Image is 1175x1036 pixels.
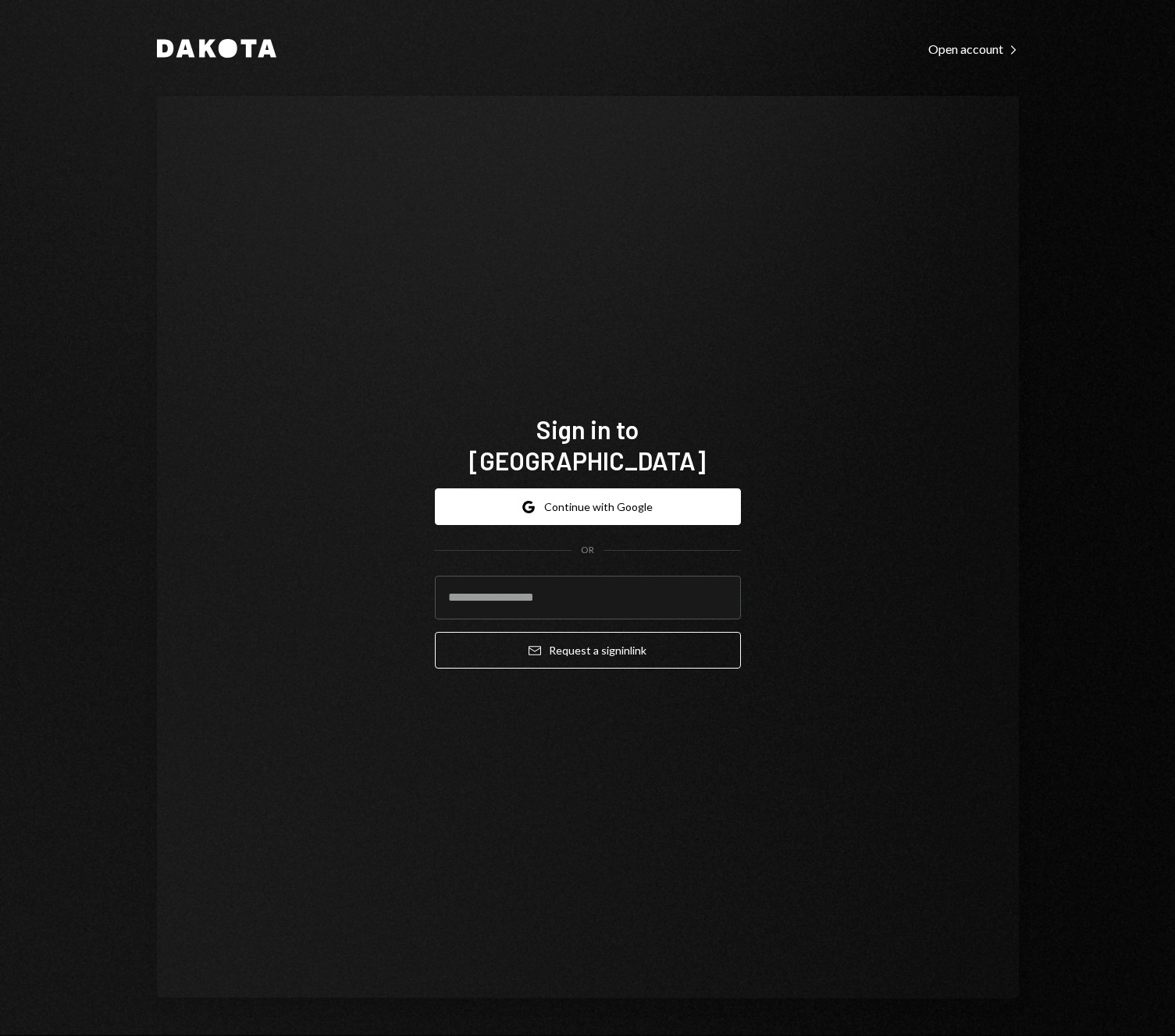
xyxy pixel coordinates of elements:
div: Open account [928,41,1019,57]
button: Request a signinlink [435,632,741,669]
button: Continue with Google [435,488,741,525]
a: Open account [928,40,1019,57]
h1: Sign in to [GEOGRAPHIC_DATA] [435,413,741,476]
div: OR [581,544,594,557]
